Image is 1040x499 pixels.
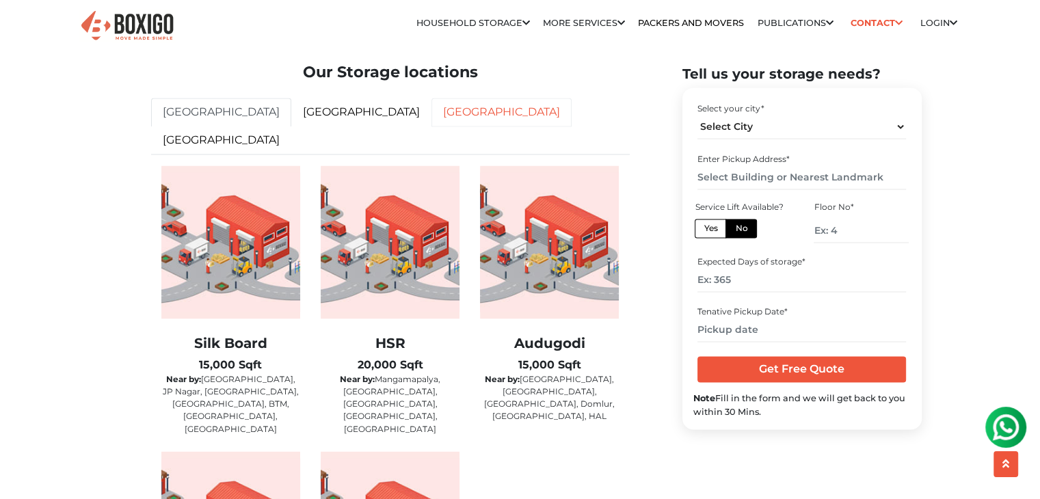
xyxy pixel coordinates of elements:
b: 15,000 Sqft [518,358,581,371]
h2: Tell us your storage needs? [682,66,922,82]
p: [GEOGRAPHIC_DATA], [GEOGRAPHIC_DATA], [GEOGRAPHIC_DATA], Domlur, [GEOGRAPHIC_DATA], HAL [480,373,619,422]
input: Get Free Quote [697,356,906,382]
a: [GEOGRAPHIC_DATA] [291,98,431,126]
img: warehouse-image [480,165,619,319]
b: 15,000 Sqft [199,358,262,371]
label: No [725,219,757,238]
input: Ex: 365 [697,268,906,292]
div: Floor No [814,201,908,213]
a: [GEOGRAPHIC_DATA] [151,98,291,126]
input: Pickup date [697,318,906,342]
label: Yes [695,219,726,238]
p: [GEOGRAPHIC_DATA], JP Nagar, [GEOGRAPHIC_DATA], [GEOGRAPHIC_DATA], BTM, [GEOGRAPHIC_DATA], [GEOGR... [161,373,300,435]
div: Tenative Pickup Date [697,306,906,318]
a: Publications [758,18,834,28]
a: More services [543,18,625,28]
button: scroll up [994,451,1018,477]
div: Fill in the form and we will get back to you within 30 Mins. [693,392,911,418]
a: Packers and Movers [638,18,744,28]
b: Note [693,393,715,403]
input: Select Building or Nearest Landmark [697,165,906,189]
a: Contact [846,12,907,33]
a: Login [920,18,957,28]
a: [GEOGRAPHIC_DATA] [431,98,572,126]
img: Boxigo [79,9,175,42]
h2: Silk Board [161,335,300,351]
img: warehouse-image [321,165,459,319]
img: warehouse-image [161,165,300,319]
h2: HSR [321,335,459,351]
div: Enter Pickup Address [697,153,906,165]
a: Household Storage [416,18,530,28]
div: Expected Days of storage [697,256,906,268]
div: Service Lift Available? [695,201,789,213]
b: Near by: [166,374,201,384]
b: 20,000 Sqft [357,358,423,371]
h2: Audugodi [480,335,619,351]
b: Near by: [485,374,520,384]
img: whatsapp-icon.svg [14,14,41,41]
h2: Our Storage locations [151,63,630,81]
a: [GEOGRAPHIC_DATA] [151,126,291,154]
p: Mangamapalya, [GEOGRAPHIC_DATA], [GEOGRAPHIC_DATA], [GEOGRAPHIC_DATA], [GEOGRAPHIC_DATA] [321,373,459,435]
input: Ex: 4 [814,219,908,243]
b: Near by: [340,374,375,384]
div: Select your city [697,103,906,115]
